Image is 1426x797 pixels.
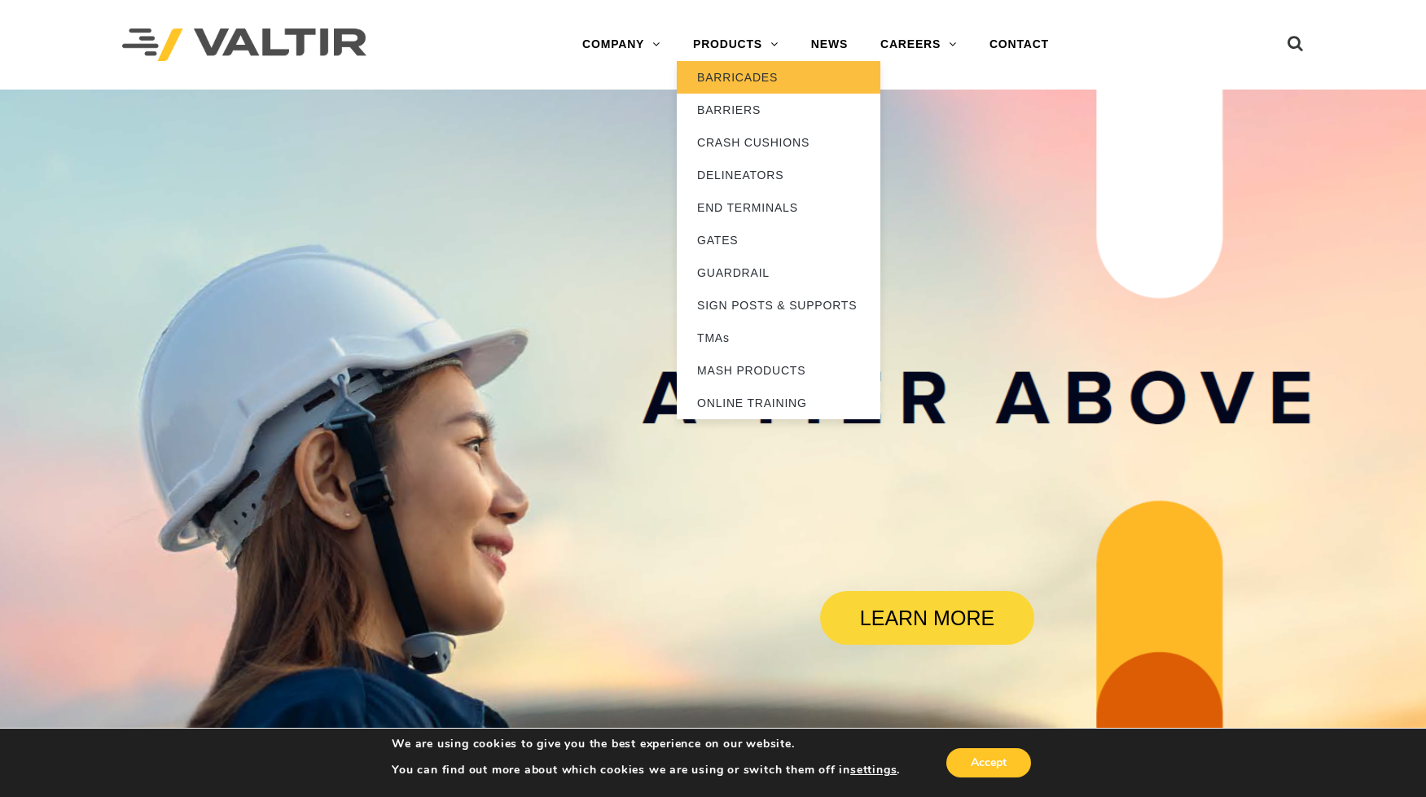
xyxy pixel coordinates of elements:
[677,354,880,387] a: MASH PRODUCTS
[122,28,366,62] img: Valtir
[677,224,880,256] a: GATES
[864,28,973,61] a: CAREERS
[677,322,880,354] a: TMAs
[677,61,880,94] a: BARRICADES
[566,28,677,61] a: COMPANY
[946,748,1031,777] button: Accept
[392,763,900,777] p: You can find out more about which cookies we are using or switch them off in .
[677,94,880,126] a: BARRIERS
[820,591,1033,645] a: LEARN MORE
[677,289,880,322] a: SIGN POSTS & SUPPORTS
[677,28,795,61] a: PRODUCTS
[795,28,864,61] a: NEWS
[973,28,1065,61] a: CONTACT
[677,126,880,159] a: CRASH CUSHIONS
[677,191,880,224] a: END TERMINALS
[392,737,900,751] p: We are using cookies to give you the best experience on our website.
[677,256,880,289] a: GUARDRAIL
[850,763,897,777] button: settings
[677,159,880,191] a: DELINEATORS
[677,387,880,419] a: ONLINE TRAINING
